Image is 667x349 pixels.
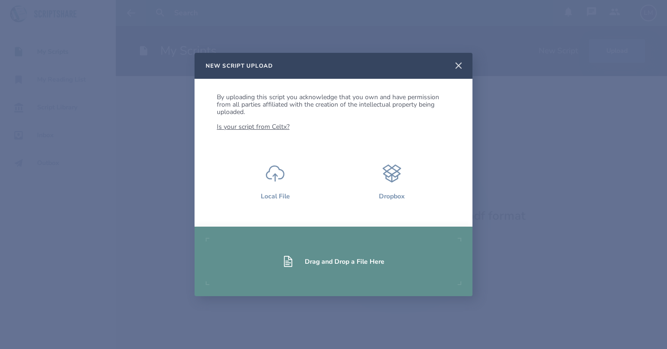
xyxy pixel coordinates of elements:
h2: New Script Upload [206,62,273,70]
button: Dropbox [333,153,450,212]
div: Dropbox [333,192,450,201]
button: Local File [217,153,333,212]
div: Drag and Drop a File Here [305,257,384,266]
p: By uploading this script you acknowledge that you own and have permission from all parties affili... [217,94,450,131]
a: Is your script from Celtx? [217,122,289,131]
div: Local File [217,192,333,201]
